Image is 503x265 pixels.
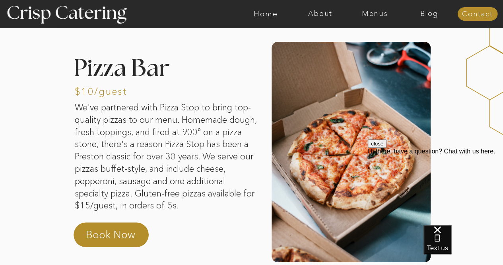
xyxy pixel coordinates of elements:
a: Contact [457,10,497,18]
a: Book Now [86,228,156,247]
a: Home [239,10,293,18]
h3: $10/guest [75,87,189,94]
h2: Pizza Bar [74,57,220,82]
iframe: podium webchat widget prompt [368,139,503,235]
a: About [293,10,348,18]
p: We've partnered with Pizza Stop to bring top-quality pizzas to our menu. Homemade dough, fresh to... [75,102,258,220]
iframe: podium webchat widget bubble [423,225,503,265]
a: Blog [402,10,456,18]
a: Menus [348,10,402,18]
